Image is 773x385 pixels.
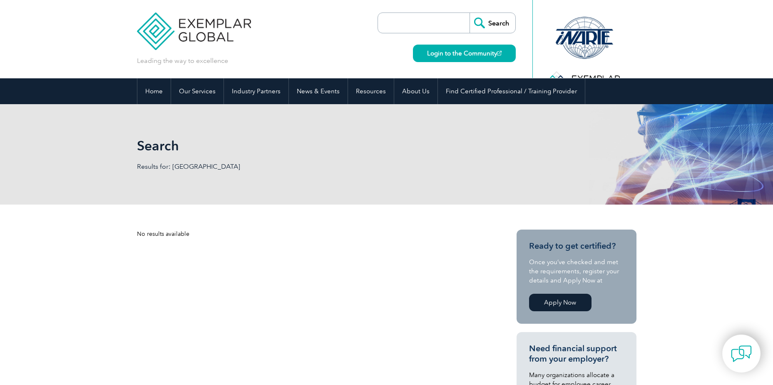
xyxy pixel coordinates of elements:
[731,343,752,364] img: contact-chat.png
[413,45,516,62] a: Login to the Community
[289,78,348,104] a: News & Events
[348,78,394,104] a: Resources
[529,257,624,285] p: Once you’ve checked and met the requirements, register your details and Apply Now at
[224,78,288,104] a: Industry Partners
[137,56,228,65] p: Leading the way to excellence
[394,78,437,104] a: About Us
[137,162,387,171] p: Results for: [GEOGRAPHIC_DATA]
[137,230,487,238] div: No results available
[137,78,171,104] a: Home
[470,13,515,33] input: Search
[529,294,592,311] a: Apply Now
[529,343,624,364] h3: Need financial support from your employer?
[171,78,224,104] a: Our Services
[529,241,624,251] h3: Ready to get certified?
[497,51,502,55] img: open_square.png
[137,137,457,154] h1: Search
[438,78,585,104] a: Find Certified Professional / Training Provider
